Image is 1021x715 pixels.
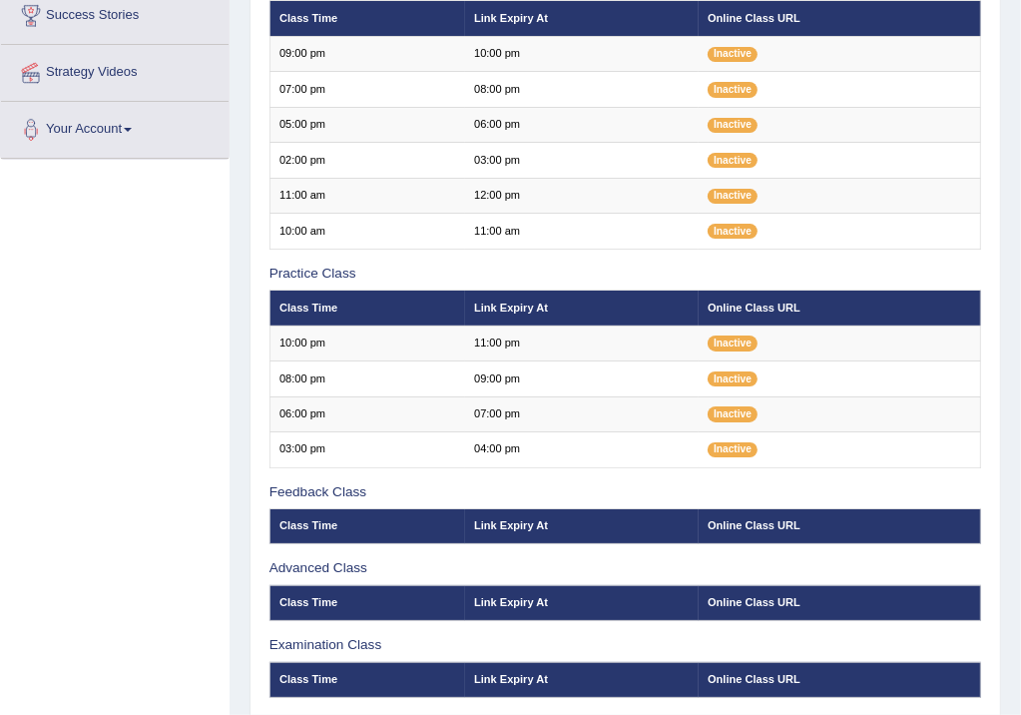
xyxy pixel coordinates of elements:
td: 06:00 pm [465,107,699,142]
td: 11:00 am [465,214,699,249]
a: Your Account [1,102,229,152]
td: 07:00 pm [465,396,699,431]
td: 08:00 pm [465,72,699,107]
span: Inactive [708,189,758,204]
span: Inactive [708,47,758,62]
th: Class Time [269,509,465,544]
th: Link Expiry At [465,662,699,697]
td: 10:00 pm [269,326,465,360]
td: 10:00 am [269,214,465,249]
span: Inactive [708,224,758,239]
span: Inactive [708,406,758,421]
span: Inactive [708,118,758,133]
th: Online Class URL [699,509,981,544]
th: Class Time [269,585,465,620]
td: 08:00 pm [269,361,465,396]
td: 03:00 pm [269,432,465,467]
h3: Advanced Class [269,561,982,576]
th: Link Expiry At [465,1,699,36]
th: Online Class URL [699,291,981,326]
th: Class Time [269,662,465,697]
td: 04:00 pm [465,432,699,467]
h3: Examination Class [269,638,982,653]
td: 09:00 pm [269,36,465,71]
td: 07:00 pm [269,72,465,107]
td: 12:00 pm [465,178,699,213]
th: Link Expiry At [465,509,699,544]
th: Online Class URL [699,662,981,697]
td: 11:00 am [269,178,465,213]
td: 05:00 pm [269,107,465,142]
span: Inactive [708,442,758,457]
td: 03:00 pm [465,143,699,178]
th: Link Expiry At [465,585,699,620]
td: 02:00 pm [269,143,465,178]
span: Inactive [708,82,758,97]
span: Inactive [708,371,758,386]
td: 09:00 pm [465,361,699,396]
th: Link Expiry At [465,291,699,326]
th: Class Time [269,291,465,326]
th: Class Time [269,1,465,36]
span: Inactive [708,153,758,168]
h3: Feedback Class [269,485,982,500]
a: Strategy Videos [1,45,229,95]
td: 11:00 pm [465,326,699,360]
span: Inactive [708,336,758,351]
td: 06:00 pm [269,396,465,431]
h3: Practice Class [269,267,982,282]
td: 10:00 pm [465,36,699,71]
th: Online Class URL [699,1,981,36]
th: Online Class URL [699,585,981,620]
